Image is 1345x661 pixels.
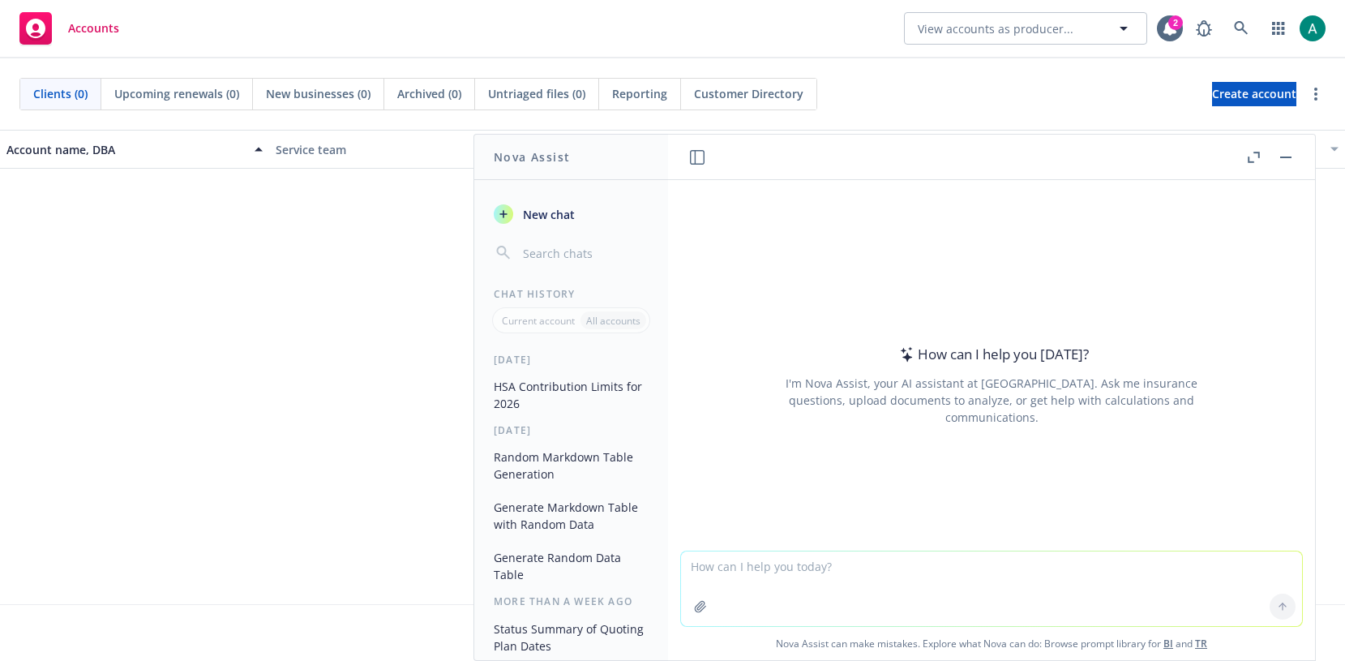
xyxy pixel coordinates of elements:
span: Customer Directory [694,85,803,102]
div: How can I help you [DATE]? [895,344,1089,365]
a: Create account [1212,82,1296,106]
a: more [1306,84,1326,104]
span: Create account [1212,79,1296,109]
button: HSA Contribution Limits for 2026 [487,373,655,417]
div: Service team [276,141,532,158]
a: Search [1225,12,1257,45]
div: [DATE] [474,353,668,367]
button: Service team [269,130,538,169]
a: BI [1163,637,1173,650]
div: Chat History [474,287,668,301]
div: More than a week ago [474,594,668,608]
button: Active policies [538,130,807,169]
div: [DATE] [474,423,668,437]
button: New chat [487,200,655,229]
button: Random Markdown Table Generation [487,444,655,487]
button: Status Summary of Quoting Plan Dates [487,616,655,659]
span: Nova Assist can make mistakes. Explore what Nova can do: Browse prompt library for and [675,627,1309,660]
span: Upcoming renewals (0) [114,85,239,102]
img: photo [1300,15,1326,41]
button: Generate Random Data Table [487,544,655,588]
span: Untriaged files (0) [488,85,585,102]
span: View accounts as producer... [918,20,1073,37]
a: Accounts [13,6,126,51]
span: Archived (0) [397,85,461,102]
div: Account name, DBA [6,141,245,158]
input: Search chats [520,242,649,264]
p: All accounts [586,314,640,328]
span: New businesses (0) [266,85,371,102]
div: 2 [1168,15,1183,30]
a: TR [1195,637,1207,650]
button: Generate Markdown Table with Random Data [487,494,655,538]
span: Accounts [68,22,119,35]
button: Closest renewal date [1076,130,1345,169]
span: Clients (0) [33,85,88,102]
span: New chat [520,206,575,223]
span: Reporting [612,85,667,102]
button: View accounts as producer... [904,12,1147,45]
a: Report a Bug [1188,12,1220,45]
button: Total premiums [807,130,1076,169]
div: I'm Nova Assist, your AI assistant at [GEOGRAPHIC_DATA]. Ask me insurance questions, upload docum... [764,375,1219,426]
h1: Nova Assist [494,148,570,165]
p: Current account [502,314,575,328]
a: Switch app [1262,12,1295,45]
